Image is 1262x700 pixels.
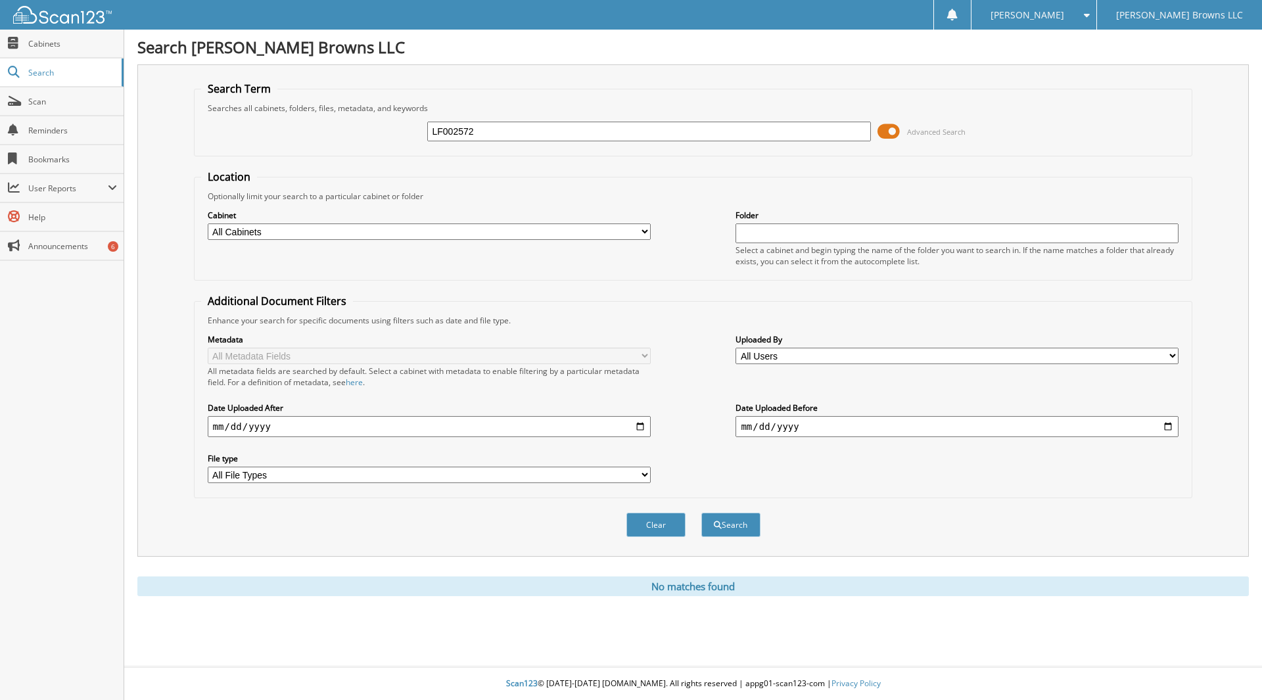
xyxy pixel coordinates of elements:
[346,377,363,388] a: here
[13,6,112,24] img: scan123-logo-white.svg
[1196,637,1262,700] iframe: Chat Widget
[201,103,1186,114] div: Searches all cabinets, folders, files, metadata, and keywords
[28,154,117,165] span: Bookmarks
[831,678,881,689] a: Privacy Policy
[208,334,651,345] label: Metadata
[736,245,1179,267] div: Select a cabinet and begin typing the name of the folder you want to search in. If the name match...
[201,82,277,96] legend: Search Term
[208,453,651,464] label: File type
[28,183,108,194] span: User Reports
[736,210,1179,221] label: Folder
[28,96,117,107] span: Scan
[124,668,1262,700] div: © [DATE]-[DATE] [DOMAIN_NAME]. All rights reserved | appg01-scan123-com |
[201,170,257,184] legend: Location
[28,125,117,136] span: Reminders
[137,576,1249,596] div: No matches found
[28,67,115,78] span: Search
[28,38,117,49] span: Cabinets
[28,241,117,252] span: Announcements
[208,416,651,437] input: start
[701,513,760,537] button: Search
[736,416,1179,437] input: end
[201,294,353,308] legend: Additional Document Filters
[736,334,1179,345] label: Uploaded By
[907,127,966,137] span: Advanced Search
[108,241,118,252] div: 6
[506,678,538,689] span: Scan123
[28,212,117,223] span: Help
[736,402,1179,413] label: Date Uploaded Before
[626,513,686,537] button: Clear
[137,36,1249,58] h1: Search [PERSON_NAME] Browns LLC
[991,11,1064,19] span: [PERSON_NAME]
[201,191,1186,202] div: Optionally limit your search to a particular cabinet or folder
[208,402,651,413] label: Date Uploaded After
[201,315,1186,326] div: Enhance your search for specific documents using filters such as date and file type.
[1116,11,1243,19] span: [PERSON_NAME] Browns LLC
[208,210,651,221] label: Cabinet
[208,365,651,388] div: All metadata fields are searched by default. Select a cabinet with metadata to enable filtering b...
